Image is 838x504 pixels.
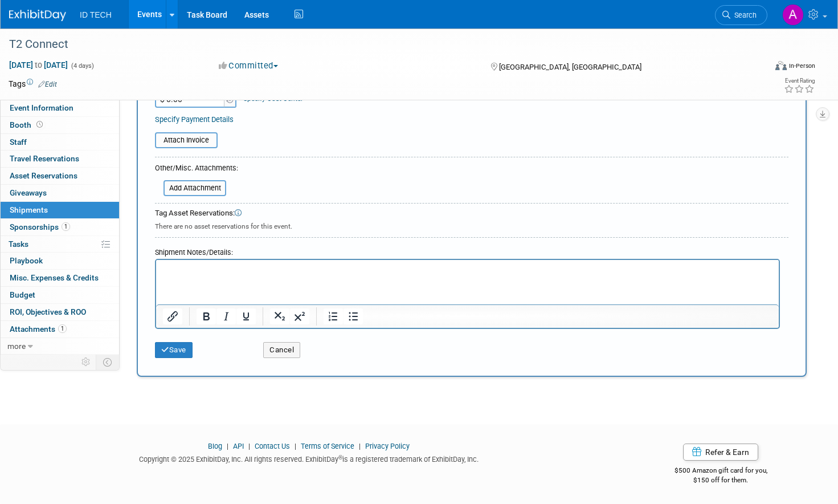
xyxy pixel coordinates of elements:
[126,67,192,75] div: Keywords by Traffic
[10,273,99,282] span: Misc. Expenses & Credits
[233,442,244,450] a: API
[270,308,289,324] button: Subscript
[627,475,816,485] div: $150 off for them.
[9,60,68,70] span: [DATE] [DATE]
[784,78,815,84] div: Event Rating
[155,208,788,219] div: Tag Asset Reservations:
[215,60,283,72] button: Committed
[365,442,410,450] a: Privacy Policy
[58,324,67,333] span: 1
[246,442,253,450] span: |
[10,205,48,214] span: Shipments
[155,342,193,358] button: Save
[10,307,86,316] span: ROI, Objectives & ROO
[163,308,182,324] button: Insert/edit link
[33,60,44,70] span: to
[38,80,57,88] a: Edit
[216,308,236,324] button: Italic
[695,59,815,76] div: Event Format
[9,239,28,249] span: Tasks
[10,103,73,112] span: Event Information
[208,442,222,450] a: Blog
[96,355,120,369] td: Toggle Event Tabs
[155,219,788,231] div: There are no asset reservations for this event.
[224,442,231,450] span: |
[9,10,66,21] img: ExhibitDay
[499,63,641,71] span: [GEOGRAPHIC_DATA], [GEOGRAPHIC_DATA]
[1,185,119,201] a: Giveaways
[730,11,757,19] span: Search
[356,442,363,450] span: |
[344,308,363,324] button: Bullet list
[1,304,119,320] a: ROI, Objectives & ROO
[113,66,122,75] img: tab_keywords_by_traffic_grey.svg
[62,222,70,231] span: 1
[1,168,119,184] a: Asset Reservations
[80,10,112,19] span: ID TECH
[10,222,70,231] span: Sponsorships
[10,256,43,265] span: Playbook
[338,454,342,461] sup: ®
[7,342,26,351] span: more
[18,30,27,39] img: website_grey.svg
[43,67,102,75] div: Domain Overview
[31,66,40,75] img: tab_domain_overview_orange.svg
[76,355,96,369] td: Personalize Event Tab Strip
[9,78,57,90] td: Tags
[1,321,119,338] a: Attachments1
[255,442,290,450] a: Contact Us
[1,151,119,167] a: Travel Reservations
[155,115,234,124] a: Specify Payment Details
[10,290,35,299] span: Budget
[324,308,343,324] button: Numbered list
[1,270,119,286] a: Misc. Expenses & Credits
[627,458,816,485] div: $500 Amazon gift card for you,
[197,308,216,324] button: Bold
[10,120,45,129] span: Booth
[1,287,119,303] a: Budget
[263,342,300,358] button: Cancel
[292,442,299,450] span: |
[70,62,94,70] span: (4 days)
[10,324,67,334] span: Attachments
[1,236,119,253] a: Tasks
[30,30,125,39] div: Domain: [DOMAIN_NAME]
[1,253,119,269] a: Playbook
[34,120,45,129] span: Booth not reserved yet
[156,260,779,304] iframe: Rich Text Area
[782,4,804,26] img: Aileen Sun
[1,202,119,218] a: Shipments
[301,442,354,450] a: Terms of Service
[715,5,767,25] a: Search
[155,163,238,176] div: Other/Misc. Attachments:
[10,137,27,147] span: Staff
[9,452,610,465] div: Copyright © 2025 ExhibitDay, Inc. All rights reserved. ExhibitDay is a registered trademark of Ex...
[1,100,119,116] a: Event Information
[32,18,56,27] div: v 4.0.25
[236,308,256,324] button: Underline
[1,219,119,235] a: Sponsorships1
[1,117,119,133] a: Booth
[18,18,27,27] img: logo_orange.svg
[775,61,787,70] img: Format-Inperson.png
[290,308,309,324] button: Superscript
[10,188,47,197] span: Giveaways
[5,34,747,55] div: T2 Connect
[10,171,77,180] span: Asset Reservations
[155,242,780,259] div: Shipment Notes/Details:
[1,338,119,355] a: more
[788,62,815,70] div: In-Person
[1,134,119,151] a: Staff
[683,444,758,461] a: Refer & Earn
[10,154,79,163] span: Travel Reservations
